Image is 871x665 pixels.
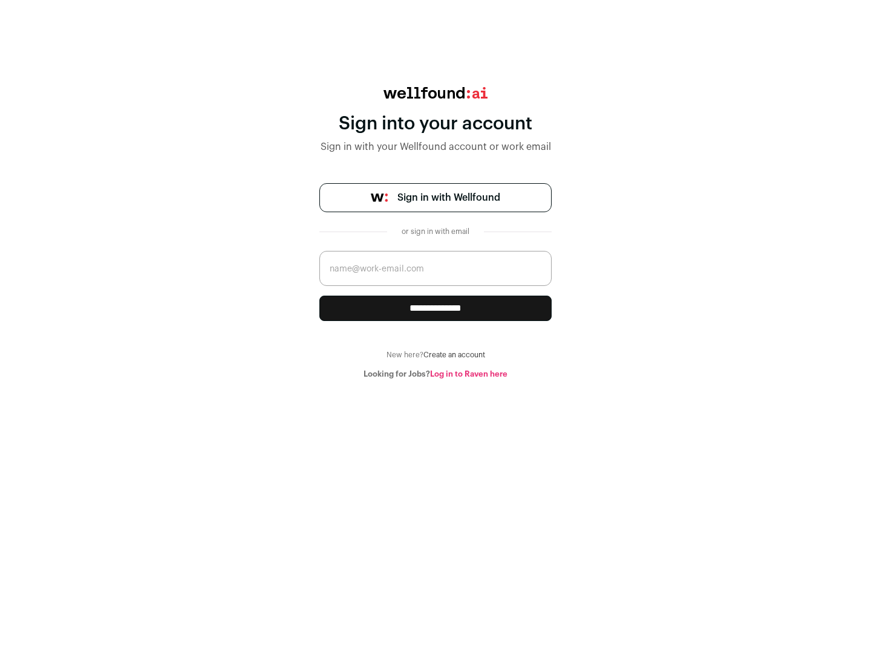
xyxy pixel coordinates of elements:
[319,251,552,286] input: name@work-email.com
[371,193,388,202] img: wellfound-symbol-flush-black-fb3c872781a75f747ccb3a119075da62bfe97bd399995f84a933054e44a575c4.png
[430,370,507,378] a: Log in to Raven here
[397,227,474,236] div: or sign in with email
[383,87,488,99] img: wellfound:ai
[397,190,500,205] span: Sign in with Wellfound
[319,350,552,360] div: New here?
[319,140,552,154] div: Sign in with your Wellfound account or work email
[319,113,552,135] div: Sign into your account
[423,351,485,358] a: Create an account
[319,183,552,212] a: Sign in with Wellfound
[319,369,552,379] div: Looking for Jobs?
